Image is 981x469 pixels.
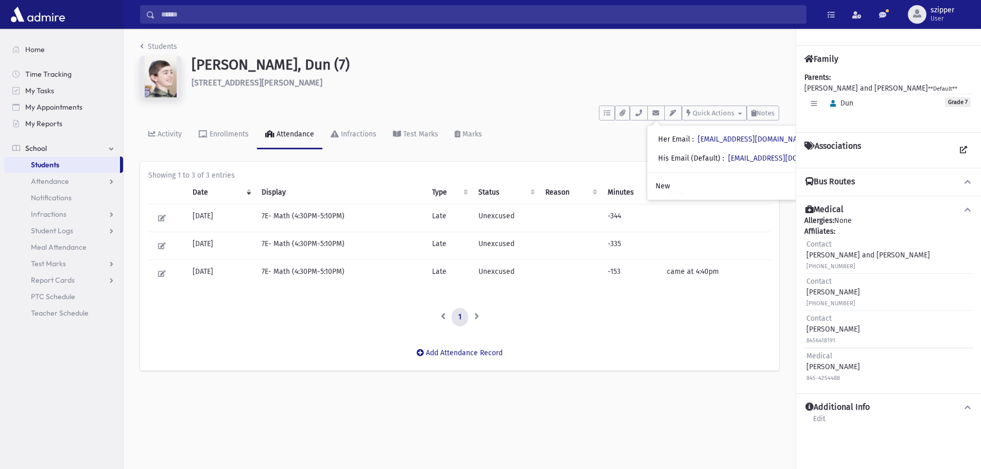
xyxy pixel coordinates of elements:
span: My Tasks [25,86,54,95]
td: -153 [601,260,661,288]
small: 8456418191 [806,337,835,344]
td: Late [426,232,472,260]
div: None [804,215,973,385]
span: Notifications [31,193,72,202]
span: My Appointments [25,102,82,112]
small: [PHONE_NUMBER] [806,300,855,307]
span: Grade 7 [945,97,971,107]
th: Date: activate to sort column ascending [186,181,256,204]
a: Infractions [4,206,123,222]
span: szipper [931,6,954,14]
a: Student Logs [4,222,123,239]
td: Late [426,260,472,288]
span: User [931,14,954,23]
span: Home [25,45,45,54]
h4: Associations [804,141,861,160]
h4: Bus Routes [805,177,855,187]
span: Meal Attendance [31,242,87,252]
a: Teacher Schedule [4,305,123,321]
th: Display [255,181,426,204]
div: Enrollments [208,130,249,138]
a: My Tasks [4,82,123,99]
img: AdmirePro [8,4,67,25]
span: Medical [806,352,832,360]
td: came at 4:40pm [661,260,771,288]
div: [PERSON_NAME] and [PERSON_NAME] [806,239,930,271]
b: Affiliates: [804,227,835,236]
div: Test Marks [401,130,438,138]
b: Allergies: [804,216,834,225]
button: Edit [154,238,169,253]
td: [DATE] [186,260,256,288]
button: Medical [804,204,973,215]
h1: [PERSON_NAME], Dun (7) [192,56,779,74]
span: Quick Actions [693,109,734,117]
div: [PERSON_NAME] [806,276,860,308]
a: Time Tracking [4,66,123,82]
th: Type: activate to sort column ascending [426,181,472,204]
small: [PHONE_NUMBER] [806,263,855,270]
img: T29v8= [140,56,181,97]
a: View all Associations [954,141,973,160]
td: Unexcused [472,260,539,288]
a: PTC Schedule [4,288,123,305]
td: Unexcused [472,204,539,232]
button: Bus Routes [804,177,973,187]
span: Time Tracking [25,70,72,79]
a: Infractions [322,120,385,149]
td: [DATE] [186,232,256,260]
th: Reason: activate to sort column ascending [539,181,601,204]
a: Attendance [4,173,123,189]
td: [DATE] [186,204,256,232]
div: [PERSON_NAME] [806,351,860,383]
b: Parents: [804,73,831,82]
nav: breadcrumb [140,41,177,56]
span: Test Marks [31,259,66,268]
a: Enrollments [190,120,257,149]
div: Attendance [274,130,314,138]
div: [PERSON_NAME] [806,313,860,345]
div: His Email (Default) [658,153,839,164]
div: Marks [460,130,482,138]
a: Report Cards [4,272,123,288]
input: Search [155,5,806,24]
button: Notes [747,106,779,120]
button: Additional Info [804,402,973,413]
div: Infractions [339,130,376,138]
th: Status: activate to sort column ascending [472,181,539,204]
span: Students [31,160,59,169]
div: Showing 1 to 3 of 3 entries [148,170,771,181]
button: Add Attendance Record [410,344,509,362]
span: Notes [756,109,775,117]
div: Her Email [658,134,809,145]
th: Minutes [601,181,661,204]
h4: Medical [805,204,844,215]
span: Student Logs [31,226,73,235]
td: -335 [601,232,661,260]
a: 1 [452,308,468,326]
a: Students [4,157,120,173]
td: 7E- Math (4:30PM-5:10PM) [255,204,426,232]
h4: Additional Info [805,402,870,413]
a: My Reports [4,115,123,132]
div: [PERSON_NAME] and [PERSON_NAME] [804,72,973,124]
div: Activity [156,130,182,138]
button: Quick Actions [682,106,747,120]
span: Teacher Schedule [31,308,89,318]
button: Edit [154,211,169,225]
a: New [647,177,848,196]
span: Contact [806,314,832,323]
span: Infractions [31,210,66,219]
span: Dun [825,99,853,108]
a: My Appointments [4,99,123,115]
button: Edit [154,266,169,281]
a: Marks [446,120,490,149]
td: 7E- Math (4:30PM-5:10PM) [255,232,426,260]
td: Late [426,204,472,232]
small: 845-4254488 [806,375,840,381]
td: 7E- Math (4:30PM-5:10PM) [255,260,426,288]
span: Contact [806,240,832,249]
h4: Family [804,54,838,64]
a: School [4,140,123,157]
a: Meal Attendance [4,239,123,255]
